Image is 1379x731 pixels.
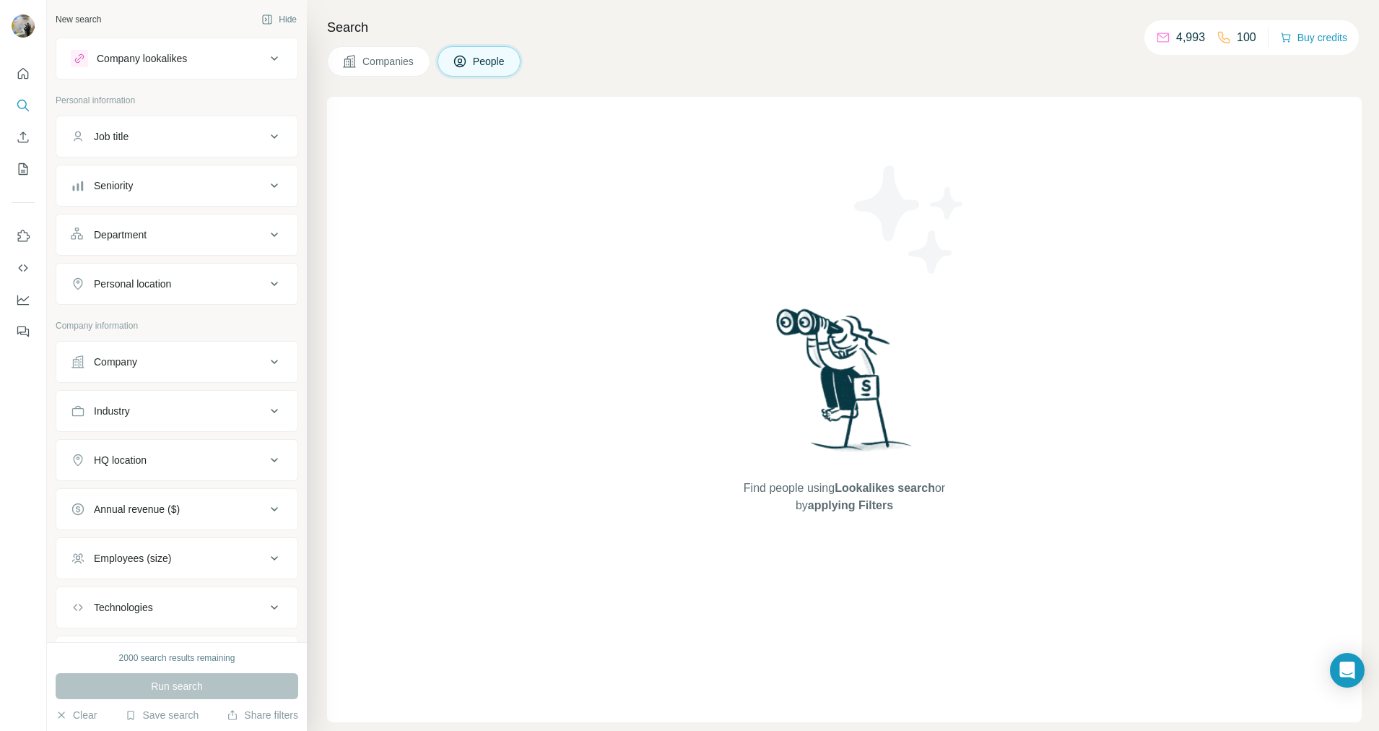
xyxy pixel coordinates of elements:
[56,119,297,154] button: Job title
[94,600,153,615] div: Technologies
[12,14,35,38] img: Avatar
[12,223,35,249] button: Use Surfe on LinkedIn
[119,652,235,665] div: 2000 search results remaining
[1280,27,1347,48] button: Buy credits
[94,277,171,291] div: Personal location
[12,156,35,182] button: My lists
[12,287,35,313] button: Dashboard
[56,394,297,428] button: Industry
[251,9,307,30] button: Hide
[56,492,297,527] button: Annual revenue ($)
[94,178,133,193] div: Seniority
[56,267,297,301] button: Personal location
[845,155,975,285] img: Surfe Illustration - Stars
[1176,29,1205,46] p: 4,993
[56,590,297,625] button: Technologies
[94,502,180,516] div: Annual revenue ($)
[835,482,935,494] span: Lookalikes search
[56,345,297,379] button: Company
[56,639,297,674] button: Keywords
[56,168,297,203] button: Seniority
[94,228,147,242] div: Department
[56,541,297,576] button: Employees (size)
[94,453,147,467] div: HQ location
[362,54,415,69] span: Companies
[125,708,199,722] button: Save search
[56,94,298,107] p: Personal information
[12,255,35,281] button: Use Surfe API
[56,13,101,26] div: New search
[12,92,35,118] button: Search
[12,319,35,345] button: Feedback
[12,124,35,150] button: Enrich CSV
[56,319,298,332] p: Company information
[770,305,920,466] img: Surfe Illustration - Woman searching with binoculars
[94,404,130,418] div: Industry
[227,708,298,722] button: Share filters
[56,217,297,252] button: Department
[56,708,97,722] button: Clear
[12,61,35,87] button: Quick start
[94,355,137,369] div: Company
[808,499,893,511] span: applying Filters
[473,54,506,69] span: People
[56,41,297,76] button: Company lookalikes
[728,480,960,514] span: Find people using or by
[1330,653,1365,688] div: Open Intercom Messenger
[94,551,171,566] div: Employees (size)
[97,51,187,66] div: Company lookalikes
[56,443,297,477] button: HQ location
[1237,29,1256,46] p: 100
[94,129,129,144] div: Job title
[327,17,1362,38] h4: Search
